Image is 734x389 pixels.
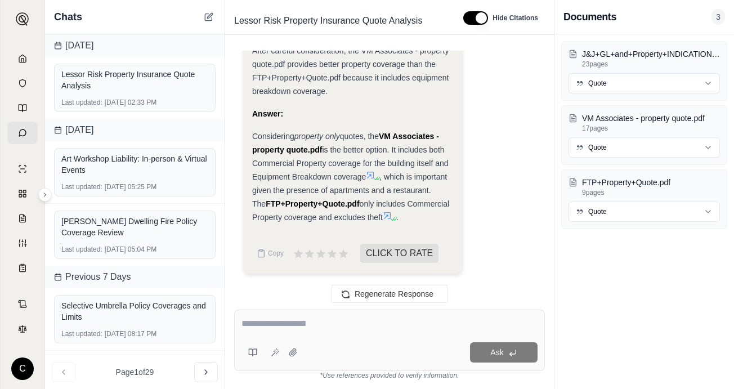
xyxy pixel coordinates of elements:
[355,289,433,298] span: Regenerate Response
[230,12,427,30] span: Lessor Risk Property Insurance Quote Analysis
[493,14,538,23] span: Hide Citations
[252,132,294,141] span: Considering
[7,293,38,315] a: Contract Analysis
[116,366,154,378] span: Page 1 of 29
[569,113,720,133] button: VM Associates - property quote.pdf17pages
[61,98,102,107] span: Last updated:
[230,12,450,30] div: Edit Title
[582,188,720,197] p: 9 pages
[360,244,438,263] span: CLICK TO RATE
[582,124,720,133] p: 17 pages
[7,158,38,180] a: Single Policy
[54,9,82,25] span: Chats
[61,216,208,238] div: [PERSON_NAME] Dwelling Fire Policy Coverage Review
[396,213,399,222] span: .
[7,318,38,340] a: Legal Search Engine
[252,172,447,208] span: , which is important given the presence of apartments and a restaurant. The
[582,113,720,124] p: VM Associates - property quote.pdf
[563,9,616,25] h3: Documents
[582,60,720,69] p: 23 pages
[61,98,208,107] div: [DATE] 02:33 PM
[7,257,38,279] a: Coverage Table
[7,97,38,119] a: Prompt Library
[252,109,283,118] strong: Answer:
[294,132,340,141] em: property only
[252,242,288,265] button: Copy
[11,8,34,30] button: Expand sidebar
[582,177,720,188] p: FTP+Property+Quote.pdf
[234,371,545,380] div: *Use references provided to verify information.
[7,47,38,70] a: Home
[38,188,52,202] button: Expand sidebar
[7,207,38,230] a: Claim Coverage
[61,182,102,191] span: Last updated:
[268,249,284,258] span: Copy
[7,122,38,144] a: Chat
[7,72,38,95] a: Documents Vault
[61,69,208,91] div: Lessor Risk Property Insurance Quote Analysis
[11,357,34,380] div: C
[711,9,725,25] span: 3
[45,34,225,57] div: [DATE]
[266,199,359,208] strong: FTP+Property+Quote.pdf
[45,119,225,141] div: [DATE]
[252,199,449,222] span: only includes Commercial Property coverage and excludes theft
[61,153,208,176] div: Art Workshop Liability: In-person & Virtual Events
[582,48,720,60] p: J&J+GL+and+Property+INDICATION+_+QUOTE.pdf
[252,132,439,154] strong: VM Associates - property quote.pdf
[45,266,225,288] div: Previous 7 Days
[340,132,379,141] span: quotes, the
[61,329,102,338] span: Last updated:
[61,182,208,191] div: [DATE] 05:25 PM
[7,182,38,205] a: Policy Comparisons
[202,10,216,24] button: New Chat
[61,245,102,254] span: Last updated:
[569,177,720,197] button: FTP+Property+Quote.pdf9pages
[332,285,447,303] button: Regenerate Response
[252,145,449,181] span: is the better option. It includes both Commercial Property coverage for the building itself and E...
[16,12,29,26] img: Expand sidebar
[470,342,538,363] button: Ask
[490,348,503,357] span: Ask
[61,245,208,254] div: [DATE] 05:04 PM
[61,329,208,338] div: [DATE] 08:17 PM
[7,232,38,254] a: Custom Report
[61,300,208,323] div: Selective Umbrella Policy Coverages and Limits
[569,48,720,69] button: J&J+GL+and+Property+INDICATION+_+QUOTE.pdf23pages
[252,46,449,96] span: After careful consideration, the VM Associates - property quote.pdf provides better property cove...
